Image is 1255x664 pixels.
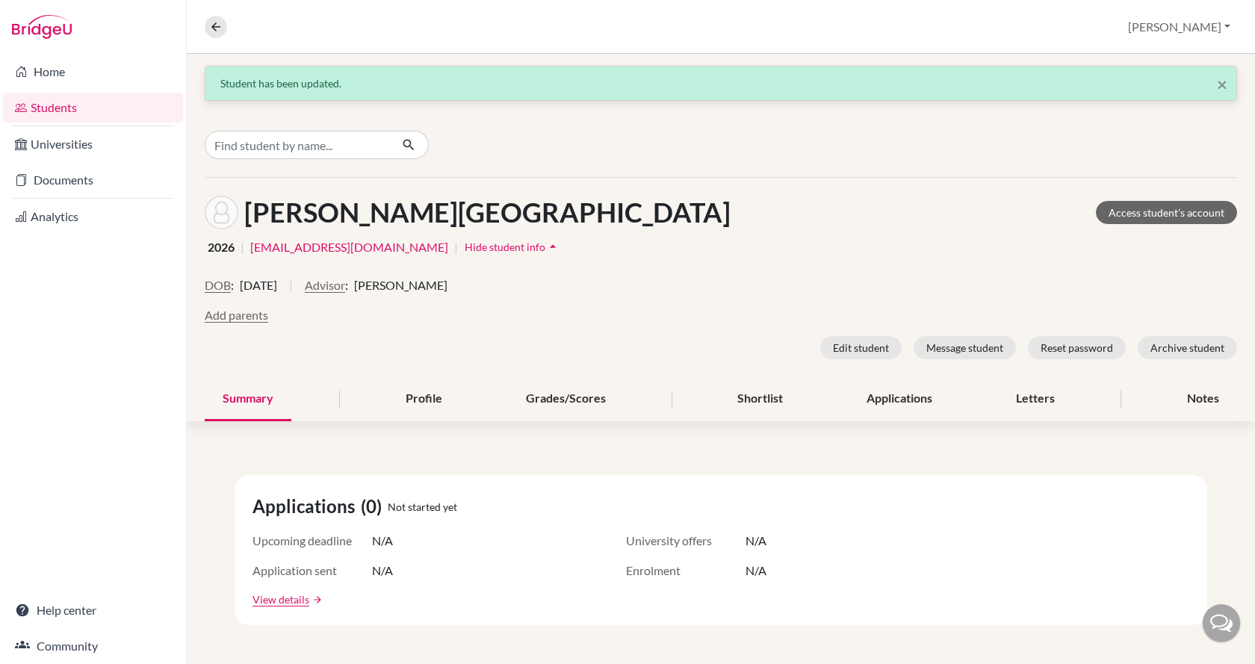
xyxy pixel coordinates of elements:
a: Community [3,631,183,661]
a: Documents [3,165,183,195]
button: Message student [914,336,1016,359]
span: N/A [746,562,766,580]
button: Reset password [1028,336,1126,359]
a: Students [3,93,183,122]
a: View details [252,592,309,607]
span: : [231,276,234,294]
a: Access student's account [1096,201,1237,224]
span: | [454,238,458,256]
div: Notes [1169,377,1237,421]
span: Applications [252,493,361,520]
div: Letters [998,377,1073,421]
button: Hide student infoarrow_drop_up [464,235,561,258]
a: Analytics [3,202,183,232]
button: Archive student [1138,336,1237,359]
span: (0) [361,493,388,520]
button: [PERSON_NAME] [1121,13,1237,41]
input: Find student by name... [205,131,390,159]
button: DOB [205,276,231,294]
button: Add parents [205,306,268,324]
a: Home [3,57,183,87]
span: Application sent [252,562,372,580]
button: Advisor [305,276,345,294]
span: [DATE] [240,276,277,294]
div: Student has been updated. [220,75,1221,91]
span: N/A [746,532,766,550]
span: N/A [372,562,393,580]
div: Profile [388,377,460,421]
div: Grades/Scores [508,377,624,421]
span: Hide student info [465,241,545,253]
span: | [289,276,293,306]
span: Not started yet [388,499,457,515]
span: Upcoming deadline [252,532,372,550]
a: Help center [3,595,183,625]
span: : [345,276,348,294]
a: [EMAIL_ADDRESS][DOMAIN_NAME] [250,238,448,256]
img: Dóra Péterffy's avatar [205,196,238,229]
i: arrow_drop_up [545,239,560,254]
button: Edit student [820,336,902,359]
div: Shortlist [719,377,801,421]
span: Enrolment [626,562,746,580]
span: 2026 [208,238,235,256]
img: Bridge-U [12,15,72,39]
button: Close [1217,75,1227,93]
span: University offers [626,532,746,550]
span: [PERSON_NAME] [354,276,447,294]
div: Summary [205,377,291,421]
span: | [241,238,244,256]
a: Universities [3,129,183,159]
a: arrow_forward [309,595,323,605]
span: × [1217,73,1227,95]
span: N/A [372,532,393,550]
div: Applications [849,377,950,421]
h1: [PERSON_NAME][GEOGRAPHIC_DATA] [244,196,731,229]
